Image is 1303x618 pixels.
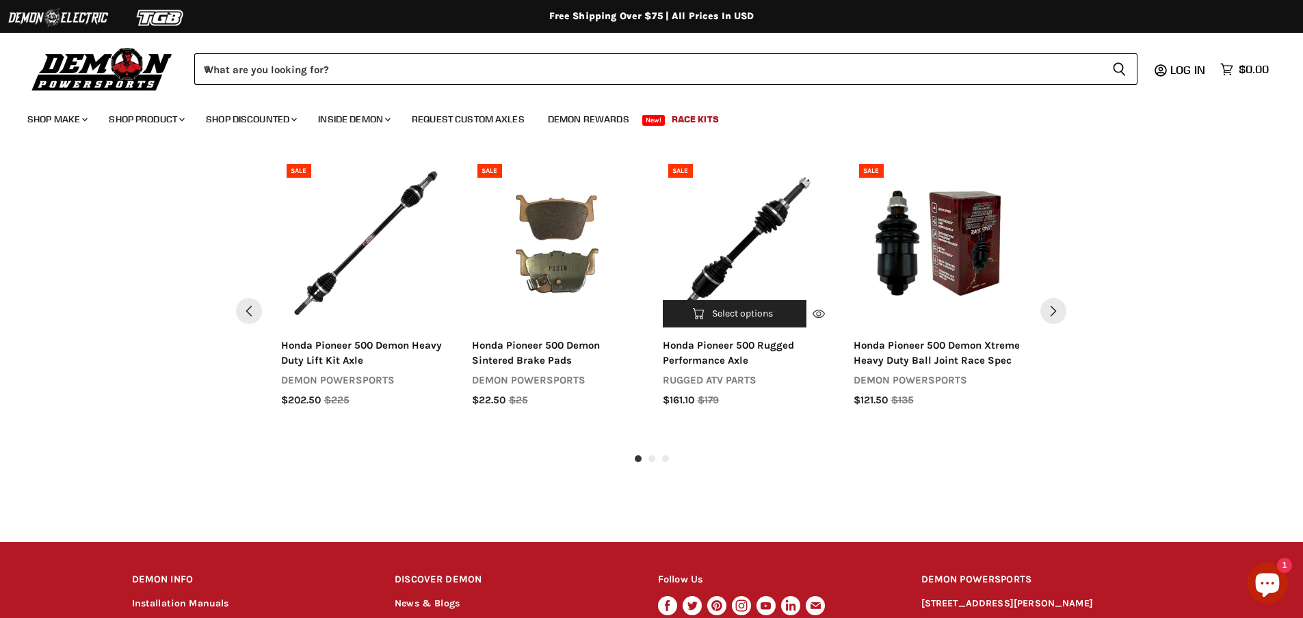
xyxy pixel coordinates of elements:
[17,105,96,133] a: Shop Make
[291,167,306,175] span: SALE
[281,373,450,388] div: demon powersports
[1170,63,1205,77] span: Log in
[472,159,641,327] a: Honda Pioneer 500 Demon Sintered Brake PadsHonda Pioneer 500 Demon Sintered Brake PadsSelect options
[236,298,262,324] button: Pervious
[509,393,528,407] span: $25
[663,338,832,408] a: honda pioneer 500 rugged performance axlerugged atv parts$161.10$179
[658,564,895,596] h2: Follow Us
[1040,298,1066,324] button: Next
[109,5,212,31] img: TGB Logo 2
[281,338,450,368] div: honda pioneer 500 demon heavy duty lift kit axle
[281,393,321,407] span: $202.50
[395,597,460,609] a: News & Blogs
[27,44,177,93] img: Demon Powersports
[663,393,694,407] span: $161.10
[854,338,1023,368] div: honda pioneer 500 demon xtreme heavy duty ball joint race spec
[663,300,807,327] button: Select options
[1101,53,1137,85] button: Search
[854,338,1023,408] a: honda pioneer 500 demon xtreme heavy duty ball joint race specdemon powersports$121.50$135
[324,393,350,407] span: $225
[663,338,832,368] div: honda pioneer 500 rugged performance axle
[105,10,1199,23] div: Free Shipping Over $75 | All Prices In USD
[132,597,229,609] a: Installation Manuals
[472,338,641,368] div: honda pioneer 500 demon sintered brake pads
[17,100,1265,133] ul: Main menu
[921,596,1172,612] p: [STREET_ADDRESS][PERSON_NAME]
[672,167,688,175] span: SALE
[891,393,914,407] span: $135
[854,159,1023,327] a: Honda Pioneer 500 Demon Xtreme Heavy Duty Ball Joint Race SpecHonda Pioneer 500 Demon Xtreme Heav...
[281,159,450,327] img: Honda Pioneer 500 Demon Heavy Duty Lift Kit Axle
[1243,563,1292,607] inbox-online-store-chat: Shopify online store chat
[663,159,832,327] a: Honda Pioneer 500 Rugged Performance AxleSelect options
[132,564,369,596] h2: DEMON INFO
[863,167,879,175] span: SALE
[194,53,1137,85] form: Product
[281,338,450,408] a: honda pioneer 500 demon heavy duty lift kit axledemon powersports$202.50$225
[854,393,888,407] span: $121.50
[921,564,1172,596] h2: DEMON POWERSPORTS
[482,167,497,175] span: SALE
[663,373,832,388] div: rugged atv parts
[538,105,640,133] a: Demon Rewards
[1213,59,1276,79] a: $0.00
[642,115,666,126] span: New!
[661,105,729,133] a: Race Kits
[98,105,193,133] a: Shop Product
[854,373,1023,388] div: demon powersports
[194,53,1101,85] input: When autocomplete results are available use up and down arrows to review and enter to select
[698,393,719,407] span: $179
[7,5,109,31] img: Demon Electric Logo 2
[472,338,641,408] a: honda pioneer 500 demon sintered brake padsdemon powersports$22.50$25
[663,159,832,327] img: Honda Pioneer 500 Rugged Performance Axle
[472,393,505,407] span: $22.50
[281,159,450,327] a: Honda Pioneer 500 Demon Heavy Duty Lift Kit AxleSelect options
[472,373,641,388] div: demon powersports
[196,105,305,133] a: Shop Discounted
[1239,63,1269,76] span: $0.00
[402,105,535,133] a: Request Custom Axles
[1164,64,1213,76] a: Log in
[395,564,632,596] h2: DISCOVER DEMON
[308,105,399,133] a: Inside Demon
